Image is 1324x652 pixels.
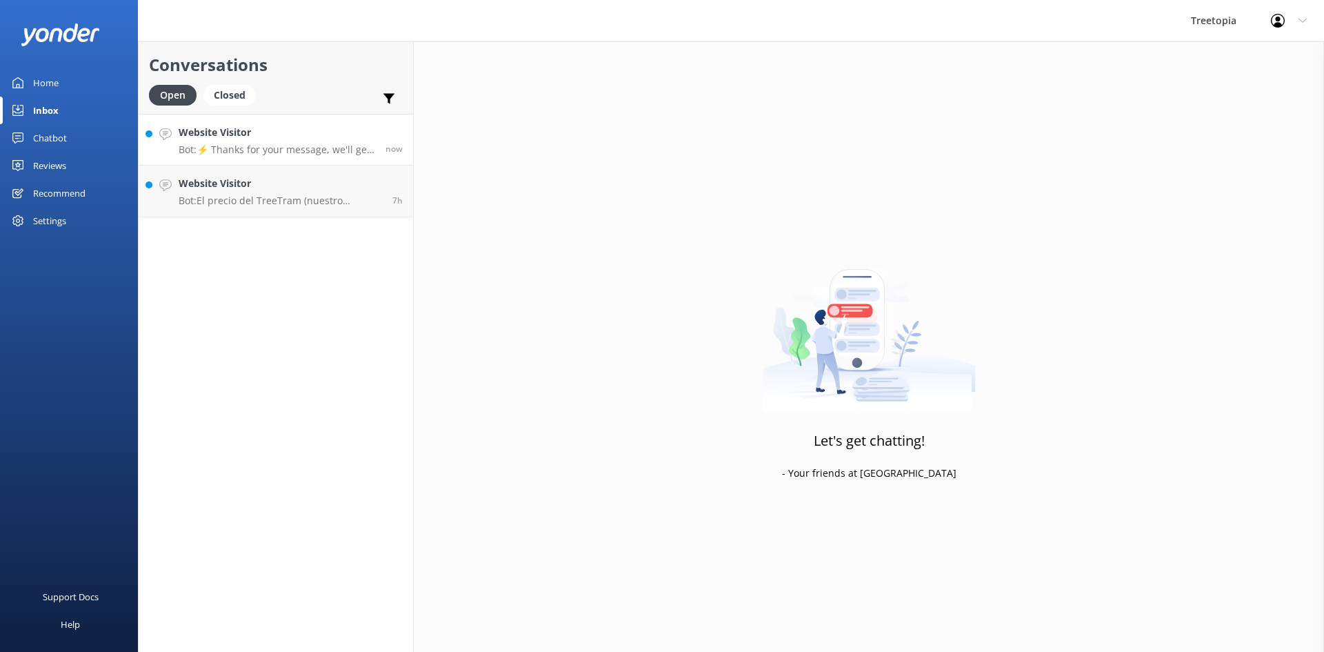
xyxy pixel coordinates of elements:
a: Closed [203,87,263,102]
h4: Website Visitor [179,125,375,140]
h2: Conversations [149,52,403,78]
a: Website VisitorBot:El precio del TreeTram (nuestro teleférico panorámico) para nacionales es de $... [139,166,413,217]
img: yonder-white-logo.png [21,23,100,46]
span: Aug 27 2025 04:12pm (UTC -06:00) America/Mexico_City [385,143,403,155]
div: Support Docs [43,583,99,611]
div: Chatbot [33,124,67,152]
div: Closed [203,85,256,106]
div: Inbox [33,97,59,124]
h3: Let's get chatting! [814,430,925,452]
p: Bot: El precio del TreeTram (nuestro teleférico panorámico) para nacionales es de $41.81 USD por ... [179,195,382,207]
span: Aug 27 2025 08:28am (UTC -06:00) America/Mexico_City [392,195,403,206]
div: Help [61,611,80,638]
p: - Your friends at [GEOGRAPHIC_DATA] [782,466,956,481]
div: Open [149,85,197,106]
div: Home [33,69,59,97]
p: Bot: ⚡ Thanks for your message, we'll get back to you as soon as we can. You're also welcome to k... [179,144,375,156]
div: Recommend [33,179,86,207]
div: Reviews [33,152,66,179]
div: Settings [33,207,66,235]
a: Website VisitorBot:⚡ Thanks for your message, we'll get back to you as soon as we can. You're als... [139,114,413,166]
h4: Website Visitor [179,176,382,191]
a: Open [149,87,203,102]
img: artwork of a man stealing a conversation from at giant smartphone [763,240,976,413]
